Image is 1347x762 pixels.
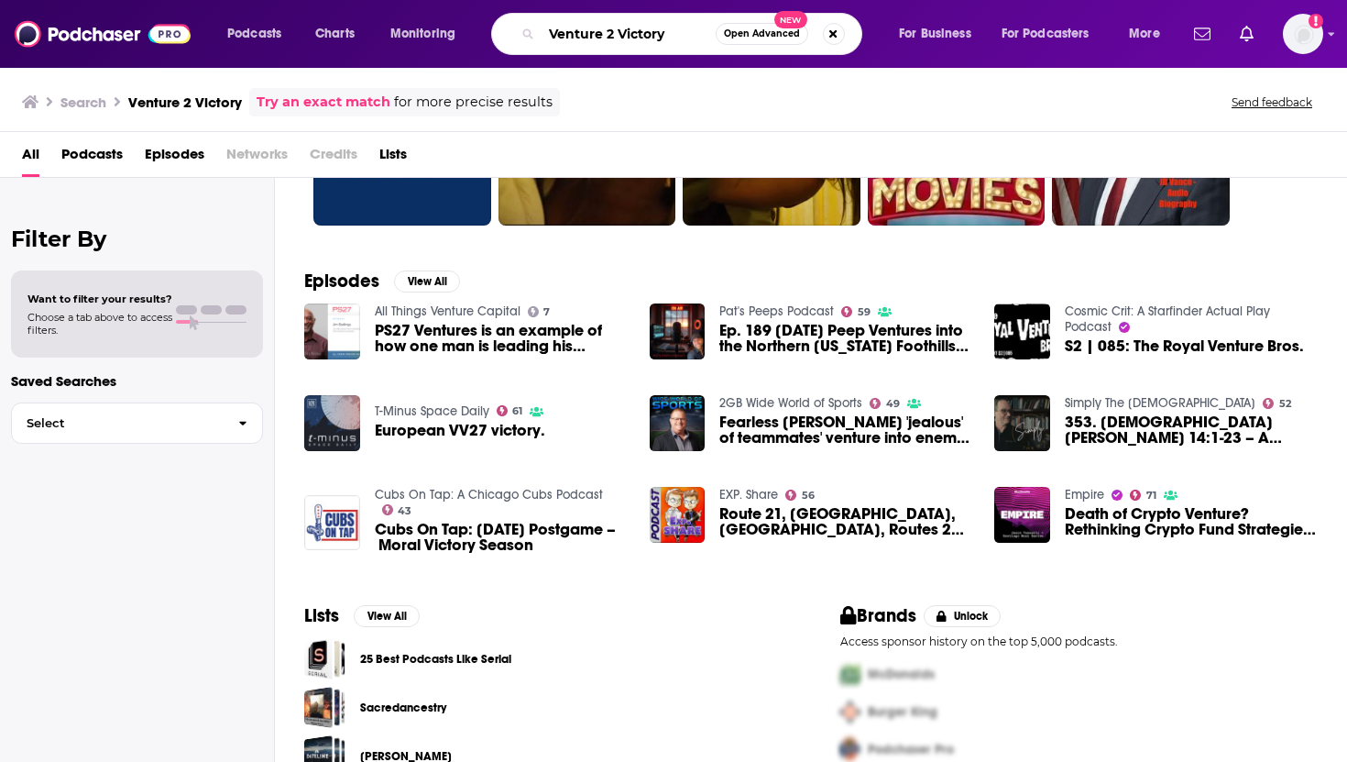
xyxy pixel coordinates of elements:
[61,139,123,177] a: Podcasts
[994,395,1050,451] img: 353. 1 Samuel 14:1-23 – A Venture of Faith
[227,21,281,47] span: Podcasts
[840,604,916,627] h2: Brands
[304,495,360,551] img: Cubs On Tap: 8/6/21 Postgame – Moral Victory Season
[650,487,706,543] a: Route 21, Pallet Town, Viridian Gym, Routes 22-23, Victory Road, Indigo Plateau, Elite Four (#010)
[382,504,412,515] a: 43
[15,17,191,51] a: Podchaser - Follow, Share and Rate Podcasts
[304,687,345,728] span: Sacredancestry
[11,372,263,390] p: Saved Searches
[719,506,972,537] span: Route 21, [GEOGRAPHIC_DATA], [GEOGRAPHIC_DATA], Routes 22-[GEOGRAPHIC_DATA], Elite Four (#010)
[1065,506,1318,537] span: Death of Crypto Venture? Rethinking Crypto Fund Strategies | [PERSON_NAME] & [PERSON_NAME] Hindi
[1065,395,1255,411] a: Simply The Bible
[899,21,971,47] span: For Business
[1065,487,1104,502] a: Empire
[60,94,106,111] h3: Search
[716,23,808,45] button: Open AdvancedNew
[375,487,603,502] a: Cubs On Tap: A Chicago Cubs Podcast
[1065,414,1318,446] a: 353. 1 Samuel 14:1-23 – A Venture of Faith
[990,19,1116,49] button: open menu
[304,638,345,679] a: 25 Best Podcasts Like Serial
[868,667,935,682] span: McDonalds
[145,139,204,177] a: Episodes
[512,407,522,415] span: 61
[1283,14,1323,54] span: Logged in as SolComms
[1065,506,1318,537] a: Death of Crypto Venture? Rethinking Crypto Fund Strategies | Tushar Jain & Ray Hindi
[719,414,972,446] span: Fearless [PERSON_NAME] 'jealous' of teammates' venture into enemy territory
[27,293,172,305] span: Want to filter your results?
[868,704,937,720] span: Burger King
[379,139,407,177] a: Lists
[27,311,172,337] span: Choose a tab above to access filters.
[257,92,390,113] a: Try an exact match
[785,490,815,501] a: 56
[719,395,862,411] a: 2GB Wide World of Sports
[304,270,460,293] a: EpisodesView All
[719,323,972,354] a: Ep. 189 Today's Peep Ventures into the Northern California Foothills to Keep Up the Resolutions, ...
[542,19,716,49] input: Search podcasts, credits, & more...
[802,491,815,500] span: 56
[868,742,954,757] span: Podchaser Pro
[1129,21,1160,47] span: More
[1002,21,1090,47] span: For Podcasters
[1146,491,1156,500] span: 71
[719,304,834,319] a: Pat's Peeps Podcast
[1187,18,1218,50] a: Show notifications dropdown
[841,306,871,317] a: 59
[375,403,489,419] a: T-Minus Space Daily
[1065,304,1270,335] a: Cosmic Crit: A Starfinder Actual Play Podcast
[304,304,360,359] img: PS27 Ventures is an example of how one man is leading his portfolio companies to victory.
[543,308,550,316] span: 7
[304,604,339,627] h2: Lists
[394,271,460,293] button: View All
[304,270,379,293] h2: Episodes
[315,21,355,47] span: Charts
[304,395,360,451] img: European VV27 victory.
[375,323,628,354] a: PS27 Ventures is an example of how one man is leading his portfolio companies to victory.
[858,308,871,316] span: 59
[833,693,868,731] img: Second Pro Logo
[994,304,1050,359] img: S2 | 085: The Royal Venture Bros.
[1283,14,1323,54] button: Show profile menu
[1065,338,1304,354] a: S2 | 085: The Royal Venture Bros.
[375,304,520,319] a: All Things Venture Capital
[1309,14,1323,28] svg: Add a profile image
[12,417,224,429] span: Select
[1283,14,1323,54] img: User Profile
[870,398,900,409] a: 49
[994,487,1050,543] img: Death of Crypto Venture? Rethinking Crypto Fund Strategies | Tushar Jain & Ray Hindi
[719,506,972,537] a: Route 21, Pallet Town, Viridian Gym, Routes 22-23, Victory Road, Indigo Plateau, Elite Four (#010)
[924,605,1002,627] button: Unlock
[394,92,553,113] span: for more precise results
[390,21,455,47] span: Monitoring
[1130,490,1156,501] a: 71
[1263,398,1291,409] a: 52
[1226,94,1318,110] button: Send feedback
[719,487,778,502] a: EXP. Share
[375,522,628,553] a: Cubs On Tap: 8/6/21 Postgame – Moral Victory Season
[650,395,706,451] img: Fearless Angus Crichton 'jealous' of teammates' venture into enemy territory
[11,403,263,444] button: Select
[226,139,288,177] span: Networks
[375,423,545,438] a: European VV27 victory.
[833,656,868,693] img: First Pro Logo
[310,139,357,177] span: Credits
[378,19,479,49] button: open menu
[22,139,39,177] a: All
[303,19,366,49] a: Charts
[724,29,800,39] span: Open Advanced
[1279,400,1291,408] span: 52
[886,400,900,408] span: 49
